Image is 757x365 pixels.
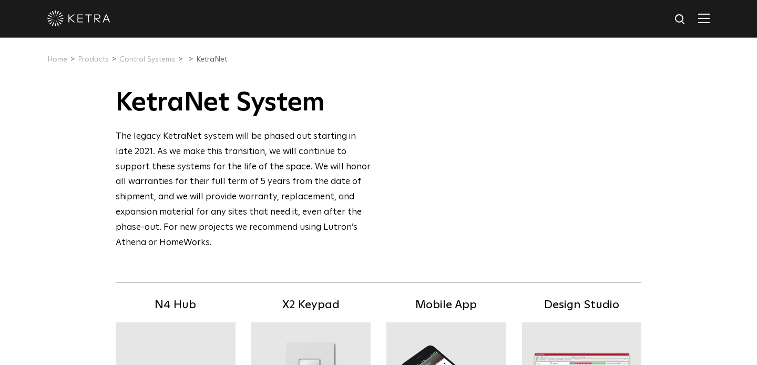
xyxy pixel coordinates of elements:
[116,87,372,119] h1: KetraNet System
[251,296,371,315] h5: X2 Keypad
[386,296,506,315] h5: Mobile App
[196,56,227,63] a: KetraNet
[674,13,687,26] img: search icon
[47,11,110,26] img: ketra-logo-2019-white
[119,56,175,63] a: Control Systems
[698,13,710,23] img: Hamburger%20Nav.svg
[116,129,372,251] div: The legacy KetraNet system will be phased out starting in late 2021. As we make this transition, ...
[78,56,109,63] a: Products
[116,296,236,315] h5: N4 Hub
[522,296,642,315] h5: Design Studio
[47,56,67,63] a: Home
